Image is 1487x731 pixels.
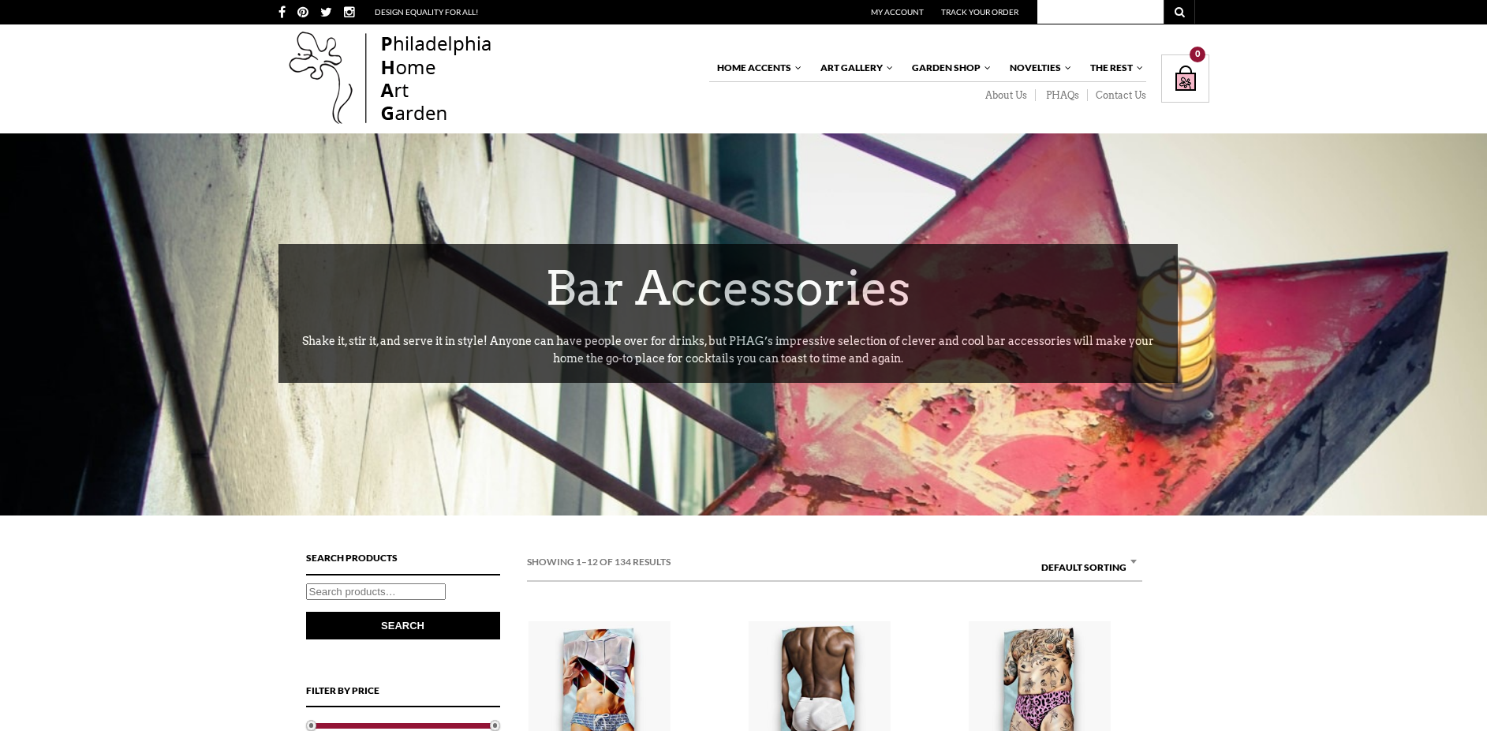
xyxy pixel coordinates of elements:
[975,89,1036,102] a: About Us
[306,612,500,639] button: Search
[709,54,803,81] a: Home Accents
[1035,552,1142,574] span: Default sorting
[278,332,1178,383] p: Shake it, stir it, and serve it in style! Anyone can have people over for drinks, but PHAG’s impr...
[1035,552,1142,583] span: Default sorting
[1002,54,1073,81] a: Novelties
[941,7,1018,17] a: Track Your Order
[306,583,446,600] input: Search products…
[1082,54,1145,81] a: The Rest
[306,550,500,575] h4: Search Products
[306,683,500,708] h4: Filter by price
[871,7,924,17] a: My Account
[1036,89,1088,102] a: PHAQs
[1088,89,1146,102] a: Contact Us
[904,54,992,81] a: Garden Shop
[278,244,1178,332] h1: Bar Accessories
[1190,47,1205,62] div: 0
[527,554,671,570] em: Showing 1–12 of 134 results
[813,54,895,81] a: Art Gallery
